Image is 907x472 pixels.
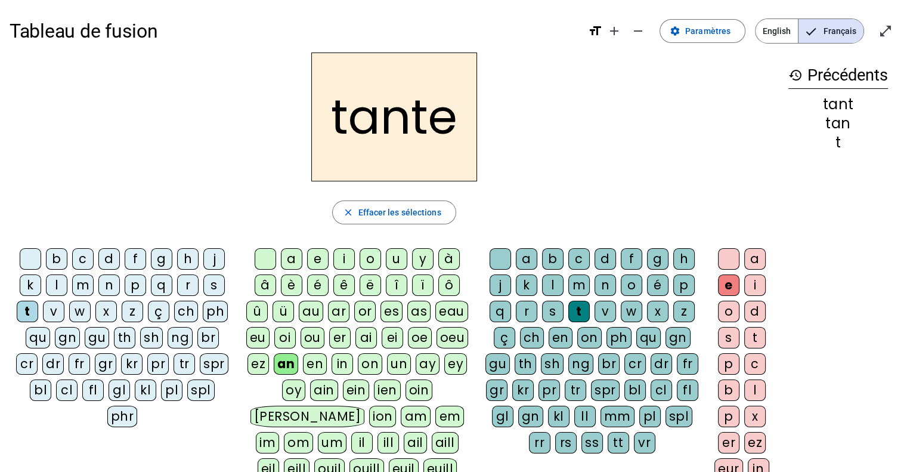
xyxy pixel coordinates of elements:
[405,380,433,401] div: oin
[332,200,456,224] button: Effacer les sélections
[374,380,401,401] div: ien
[407,301,431,322] div: as
[98,274,120,296] div: n
[310,380,338,401] div: ain
[412,274,434,296] div: ï
[46,248,67,270] div: b
[161,380,182,401] div: pl
[755,18,864,44] mat-button-toggle-group: Language selection
[200,353,228,375] div: spr
[677,380,698,401] div: fl
[520,327,544,348] div: ch
[55,327,80,348] div: gn
[878,24,893,38] mat-icon: open_in_full
[274,327,296,348] div: oi
[744,274,766,296] div: i
[718,432,739,454] div: er
[788,97,888,112] div: tant
[351,432,373,454] div: il
[98,248,120,270] div: d
[798,19,863,43] span: Français
[744,327,766,348] div: t
[174,353,195,375] div: tr
[647,274,668,296] div: é
[299,301,323,322] div: au
[744,248,766,270] div: a
[624,380,646,401] div: bl
[574,406,596,427] div: ll
[354,301,376,322] div: or
[568,248,590,270] div: c
[568,301,590,322] div: t
[342,207,353,218] mat-icon: close
[874,19,897,43] button: Entrer en plein écran
[16,353,38,375] div: cr
[565,380,586,401] div: tr
[541,353,564,375] div: sh
[673,274,695,296] div: p
[606,327,632,348] div: ph
[281,248,302,270] div: a
[549,327,572,348] div: en
[26,327,50,348] div: qu
[626,19,650,43] button: Diminuer la taille de la police
[631,24,645,38] mat-icon: remove
[673,248,695,270] div: h
[282,380,305,401] div: oy
[197,327,219,348] div: br
[518,406,543,427] div: gn
[591,380,620,401] div: spr
[360,274,381,296] div: ë
[636,327,661,348] div: qu
[512,380,534,401] div: kr
[602,19,626,43] button: Augmenter la taille de la police
[95,353,116,375] div: gr
[718,406,739,427] div: p
[125,274,146,296] div: p
[624,353,646,375] div: cr
[718,327,739,348] div: s
[318,432,346,454] div: um
[588,24,602,38] mat-icon: format_size
[665,327,691,348] div: gn
[744,380,766,401] div: l
[718,380,739,401] div: b
[595,274,616,296] div: n
[72,274,94,296] div: m
[387,353,411,375] div: un
[203,301,228,322] div: ph
[125,248,146,270] div: f
[555,432,577,454] div: rs
[114,327,135,348] div: th
[647,301,668,322] div: x
[273,301,294,322] div: ü
[435,301,468,322] div: eau
[788,135,888,150] div: t
[69,301,91,322] div: w
[177,274,199,296] div: r
[332,353,353,375] div: in
[203,274,225,296] div: s
[485,353,510,375] div: gu
[744,432,766,454] div: ez
[401,406,431,427] div: am
[307,248,329,270] div: e
[608,432,629,454] div: tt
[382,327,403,348] div: ei
[246,301,268,322] div: û
[303,353,327,375] div: en
[46,274,67,296] div: l
[542,248,564,270] div: b
[343,380,370,401] div: ein
[670,26,680,36] mat-icon: settings
[486,380,507,401] div: gr
[358,353,382,375] div: on
[187,380,215,401] div: spl
[490,274,511,296] div: j
[109,380,130,401] div: gl
[328,301,349,322] div: ar
[122,301,143,322] div: z
[665,406,693,427] div: spl
[42,353,64,375] div: dr
[121,353,143,375] div: kr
